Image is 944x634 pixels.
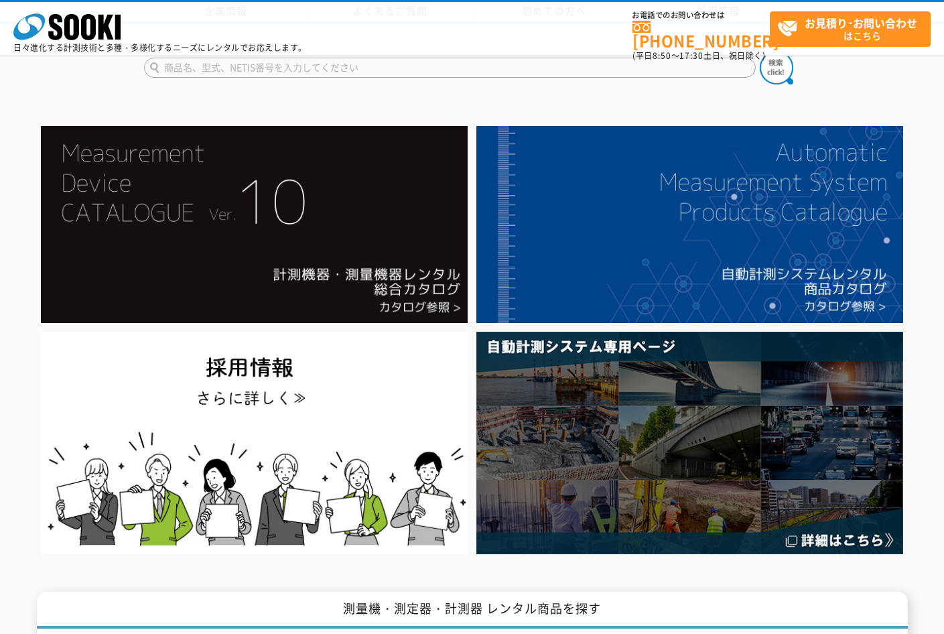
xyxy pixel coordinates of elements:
[41,332,468,554] img: SOOKI recruit
[37,592,908,629] h1: 測量機・測定器・計測器 レンタル商品を探す
[760,51,793,84] img: btn_search.png
[476,126,903,323] img: 自動計測システムカタログ
[805,15,917,31] strong: お見積り･お問い合わせ
[632,11,770,19] span: お電話でのお問い合わせは
[632,21,770,48] a: [PHONE_NUMBER]
[679,50,703,62] span: 17:30
[144,58,756,78] input: 商品名、型式、NETIS番号を入力してください
[653,50,671,62] span: 8:50
[41,126,468,323] img: Catalog Ver10
[777,12,930,46] span: はこちら
[476,332,903,554] img: 自動計測システム専用ページ
[632,50,765,62] span: (平日 ～ 土日、祝日除く)
[770,11,931,47] a: お見積り･お問い合わせはこちら
[13,44,307,52] p: 日々進化する計測技術と多種・多様化するニーズにレンタルでお応えします。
